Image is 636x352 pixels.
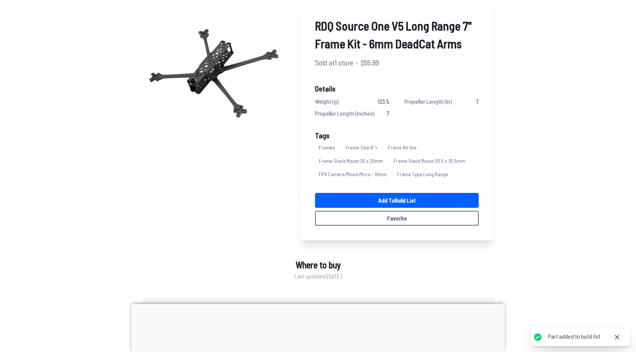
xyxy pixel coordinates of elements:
[315,157,387,165] span: Frame Stack Mount : 20 x 20mm
[315,168,394,181] a: FPV Camera Mount:Micro - 19mm
[315,83,479,94] span: Details
[315,154,390,168] a: Frame Stack Mount:20 x 20mm
[315,97,339,106] span: Weight (g)
[206,298,381,314] td: Part Name
[315,131,330,140] span: Tags
[418,298,449,314] td: Price
[296,258,341,272] span: Where to buy
[315,109,375,118] span: Propeller Length (Inches)
[404,97,452,106] span: Propeller Length (in)
[476,97,479,106] span: 7
[315,193,479,208] a: Add toBuild List
[378,97,389,106] span: 123.5
[315,171,391,178] span: FPV Camera Mount : Micro - 19mm
[394,171,452,178] span: Frame Type : Long Range
[315,57,353,68] span: Sold at 1 store
[315,144,339,151] span: Frames
[315,17,479,52] span: RDQ Source One V5 Long Range 7" Frame Kit - 6mm DeadCat Arms
[387,109,389,118] span: 7
[381,298,418,314] td: Availability
[315,141,342,154] a: Frames
[342,141,384,154] a: Frame Size:6"+
[384,141,423,154] a: Frame Kit:Yes
[342,144,381,151] span: Frame Size : 6"+
[394,168,455,181] a: Frame Type:Long Range
[390,154,472,168] a: Frame Stack Mount:30.5 x 30.5mm
[361,57,379,68] span: $55.99
[295,272,342,281] span: Last updated: [DATE]
[142,2,285,145] img: image
[131,304,505,350] iframe: Advertisement
[384,144,420,151] span: Frame Kit : Yes
[356,57,358,68] span: ·
[390,157,469,165] span: Frame Stack Mount : 30.5 x 30.5mm
[142,298,206,314] td: Merchant
[548,333,600,340] div: Part added to build list
[315,211,479,226] button: Favorite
